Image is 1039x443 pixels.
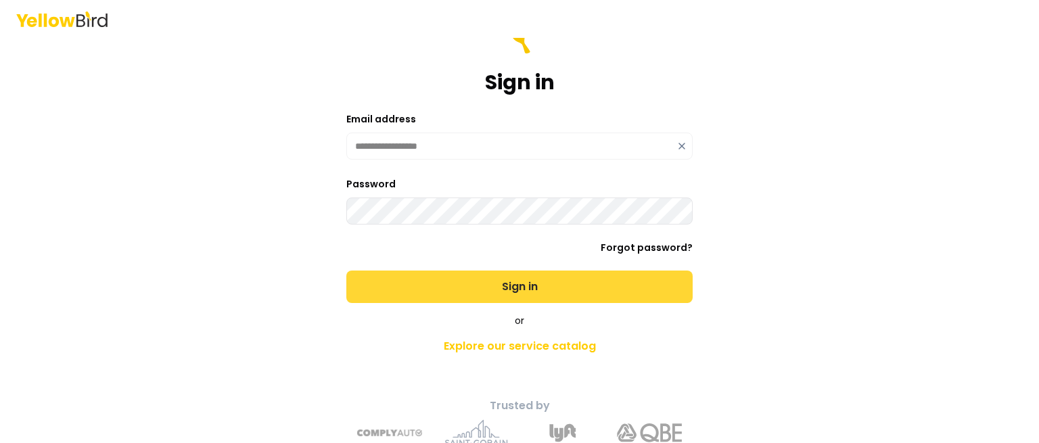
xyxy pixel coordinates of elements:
button: Sign in [346,271,693,303]
h1: Sign in [485,70,555,95]
label: Email address [346,112,416,126]
label: Password [346,177,396,191]
p: Trusted by [281,398,758,414]
a: Forgot password? [601,241,693,254]
span: or [515,314,524,327]
a: Explore our service catalog [281,333,758,360]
